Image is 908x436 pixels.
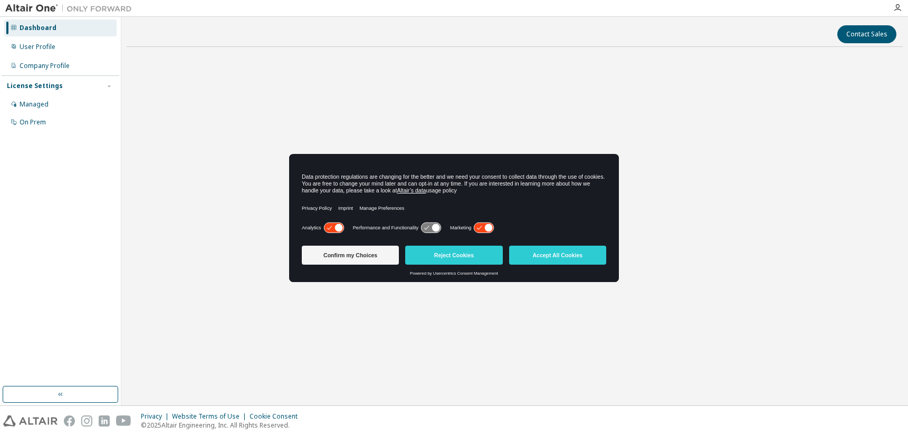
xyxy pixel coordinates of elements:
img: facebook.svg [64,415,75,427]
div: Managed [20,100,49,109]
div: License Settings [7,82,63,90]
img: youtube.svg [116,415,131,427]
div: Website Terms of Use [172,412,250,421]
img: instagram.svg [81,415,92,427]
div: On Prem [20,118,46,127]
div: Cookie Consent [250,412,304,421]
img: linkedin.svg [99,415,110,427]
img: Altair One [5,3,137,14]
div: Dashboard [20,24,56,32]
p: © 2025 Altair Engineering, Inc. All Rights Reserved. [141,421,304,430]
img: altair_logo.svg [3,415,58,427]
button: Contact Sales [837,25,896,43]
div: Company Profile [20,62,70,70]
div: User Profile [20,43,55,51]
div: Privacy [141,412,172,421]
